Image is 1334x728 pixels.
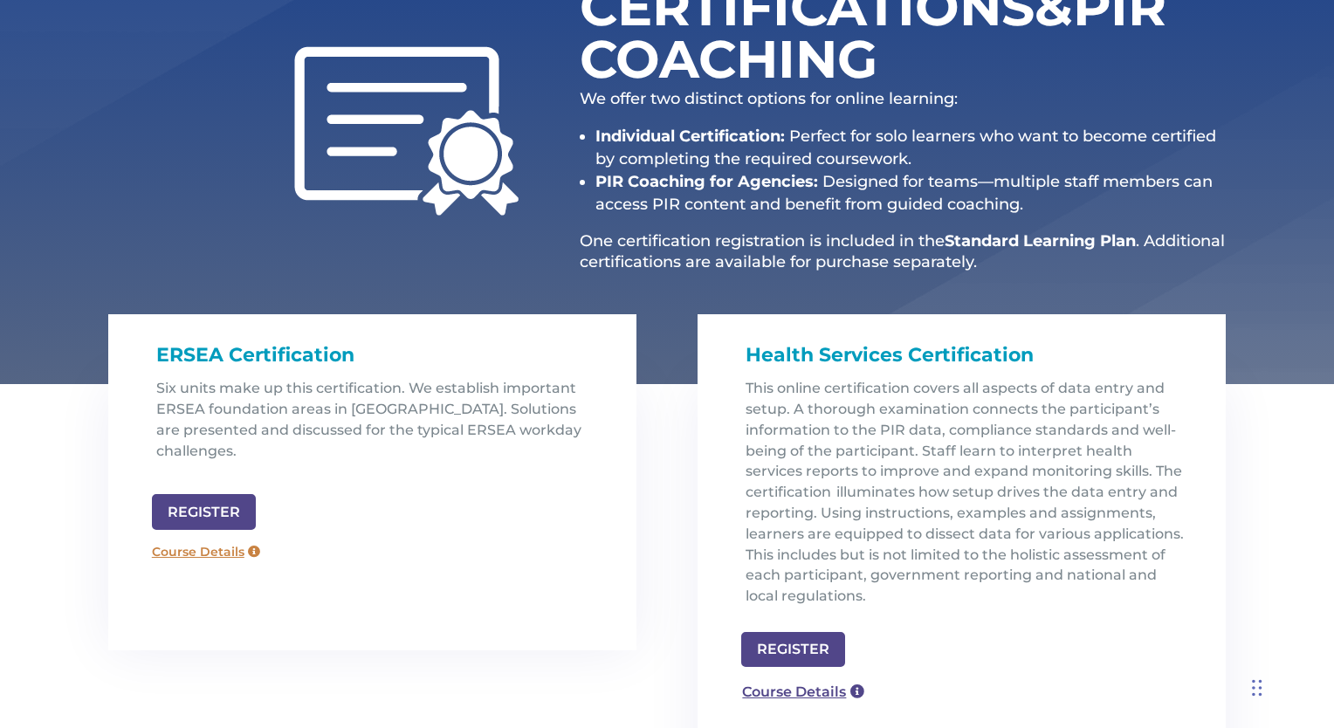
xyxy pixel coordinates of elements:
[156,378,602,475] p: Six units make up this certification. We establish important ERSEA foundation areas in [GEOGRAPHI...
[580,231,945,251] span: One certification registration is included in the
[746,343,1034,367] span: Health Services Certification
[595,125,1226,170] li: Perfect for solo learners who want to become certified by completing the required coursework.
[143,539,269,567] a: Course Details
[595,170,1226,216] li: Designed for teams—multiple staff members can access PIR content and benefit from guided coaching.
[741,632,845,668] a: REGISTER
[1252,662,1262,714] div: Drag
[595,127,785,146] strong: Individual Certification:
[152,494,256,530] a: REGISTER
[1049,539,1334,728] iframe: Chat Widget
[746,380,1184,604] span: This online certification covers all aspects of data entry and setup. A thorough examination conn...
[580,89,958,108] span: We offer two distinct options for online learning:
[156,343,354,367] span: ERSEA Certification
[945,231,1136,251] strong: Standard Learning Plan
[732,676,874,708] a: Course Details
[580,231,1225,271] span: . Additional certifications are available for purchase separately.
[595,172,818,191] strong: PIR Coaching for Agencies:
